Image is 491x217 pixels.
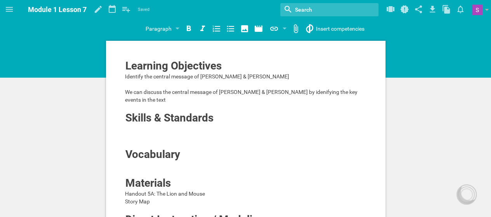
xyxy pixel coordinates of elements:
[138,6,149,14] span: Saved
[125,73,289,80] span: Identify the central message of [PERSON_NAME] & [PERSON_NAME]
[125,198,150,205] span: Story Map
[28,5,87,14] span: Module 1 Lesson 7
[294,5,353,15] input: Search
[125,148,180,161] span: Vocabulary
[125,177,171,189] span: Materials
[125,89,359,103] span: We can discuss the central message of [PERSON_NAME] & [PERSON_NAME] by idenifying the key events ...
[125,59,222,72] span: Learning Objectives
[316,26,364,32] span: Insert competencies
[125,191,205,197] span: Handout 5A: The Lion and Mouse
[146,24,172,33] div: Paragraph
[125,111,213,124] span: Skills & Standards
